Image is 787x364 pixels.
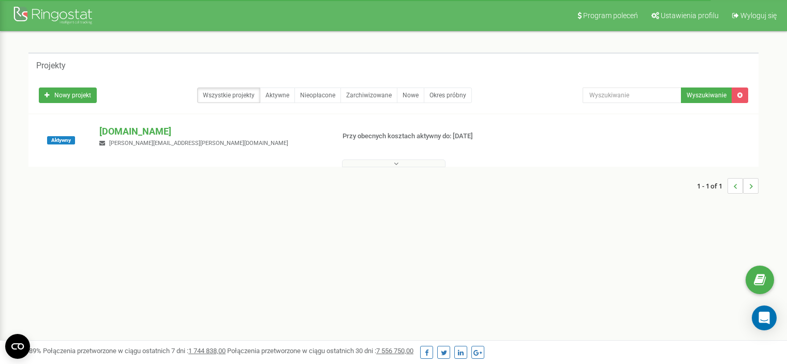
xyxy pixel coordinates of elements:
a: Nowe [397,88,424,103]
button: Wyszukiwanie [681,88,732,103]
nav: ... [697,168,759,204]
u: 7 556 750,00 [376,347,413,355]
span: Połączenia przetworzone w ciągu ostatnich 7 dni : [43,347,226,355]
span: [PERSON_NAME][EMAIL_ADDRESS][PERSON_NAME][DOMAIN_NAME] [109,140,288,147]
span: Program poleceń [583,11,638,20]
button: Open CMP widget [5,334,30,359]
span: 1 - 1 of 1 [697,178,727,194]
span: Ustawienia profilu [661,11,719,20]
u: 1 744 838,00 [188,347,226,355]
a: Nowy projekt [39,88,97,103]
span: Aktywny [47,136,75,144]
p: Przy obecnych kosztach aktywny do: [DATE] [343,132,508,141]
span: Połączenia przetworzone w ciągu ostatnich 30 dni : [227,347,413,355]
p: [DOMAIN_NAME] [99,125,325,138]
div: Open Intercom Messenger [752,305,777,330]
a: Nieopłacone [294,88,341,103]
span: Wyloguj się [740,11,777,20]
h5: Projekty [36,61,66,70]
a: Wszystkie projekty [197,88,260,103]
a: Okres próbny [424,88,472,103]
input: Wyszukiwanie [583,88,681,103]
a: Zarchiwizowane [340,88,397,103]
a: Aktywne [260,88,295,103]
